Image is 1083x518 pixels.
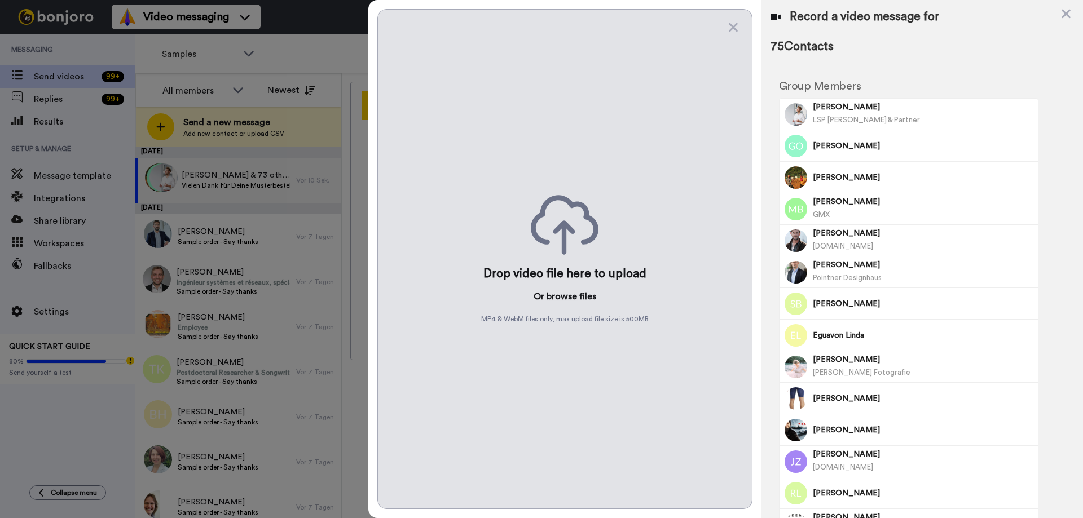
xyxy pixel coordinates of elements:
span: [PERSON_NAME] [813,298,1034,309]
span: [PERSON_NAME] [813,196,1034,207]
span: [DOMAIN_NAME] [813,463,873,471]
span: [PERSON_NAME] [813,228,1034,239]
span: GMX [813,211,830,218]
img: Image of Fabian Weinreich [785,166,807,189]
img: Image of Michaela Baumgartner [785,198,807,220]
span: [PERSON_NAME] [813,354,1034,365]
img: Image of Moritz Feldmann [785,103,807,126]
span: Pointner Designhaus [813,274,882,281]
img: Image of Eguavon Linda [785,324,807,347]
img: Image of Jens Flurschütz [785,261,807,284]
span: [PERSON_NAME] [813,488,1034,499]
span: [PERSON_NAME] [813,259,1034,271]
span: LSP [PERSON_NAME] & Partner [813,116,920,123]
span: [PERSON_NAME] [813,424,1034,436]
img: Image of Jonah Plank [785,419,807,441]
img: Image of Natalie Jensen [785,229,807,252]
span: [PERSON_NAME] [813,172,1034,183]
div: Drop video file here to upload [483,266,646,282]
span: Eguavon Linda [813,330,1034,341]
img: Image of Ronaldo Lübbers [785,482,807,504]
span: [PERSON_NAME] [813,393,1034,404]
button: browse [547,290,577,303]
span: [PERSON_NAME] [813,140,1034,152]
h2: Group Members [779,80,1038,92]
img: Image of Jan-Niklas Zibull [785,450,807,473]
p: Or files [534,290,596,303]
img: Image of Mirco Jansohn [785,387,807,410]
span: [PERSON_NAME] [813,449,1034,460]
span: [DOMAIN_NAME] [813,242,873,250]
img: Image of Gregor Obst [785,135,807,157]
img: Image of Jasmin Pustelni [785,356,807,378]
span: [PERSON_NAME] Fotografie [813,369,910,376]
img: Image of Sven Biehsmann [785,293,807,315]
span: MP4 & WebM files only, max upload file size is 500 MB [481,315,649,324]
span: [PERSON_NAME] [813,101,1034,113]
